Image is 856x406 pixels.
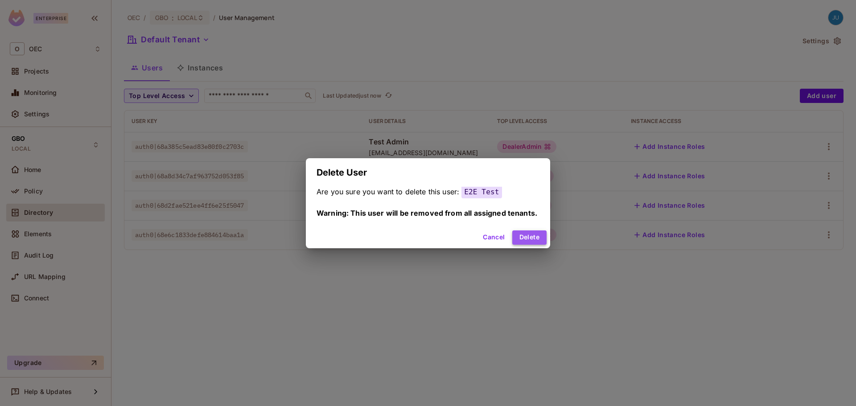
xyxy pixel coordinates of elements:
span: Warning: This user will be removed from all assigned tenants. [317,209,537,217]
button: Cancel [479,230,508,245]
button: Delete [512,230,547,245]
h2: Delete User [306,158,550,187]
span: E2E Test [461,185,502,198]
span: Are you sure you want to delete this user: [317,187,459,196]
